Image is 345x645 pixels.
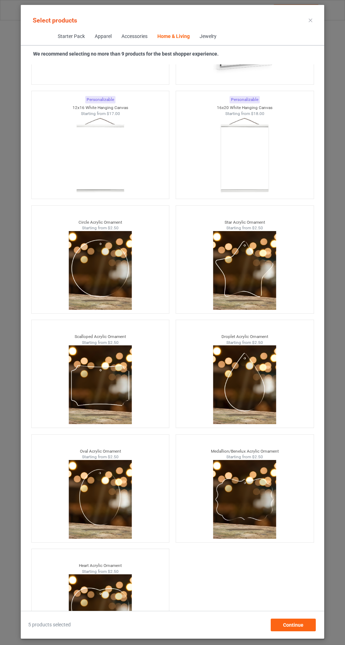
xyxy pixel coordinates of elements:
[108,569,119,574] span: $2.50
[33,17,77,24] span: Select products
[106,111,120,116] span: $17.00
[32,340,169,346] div: Starting from
[108,340,119,345] span: $2.50
[32,334,169,340] div: Scalloped Acrylic Ornament
[69,116,132,195] img: regular.jpg
[32,569,169,575] div: Starting from
[176,334,314,340] div: Droplet Acrylic Ornament
[213,345,276,424] img: drop-thumbnail.png
[33,51,219,57] strong: We recommend selecting no more than 9 products for the best shopper experience.
[252,454,263,459] span: $2.50
[251,111,264,116] span: $18.00
[32,454,169,460] div: Starting from
[213,231,276,310] img: star-thumbnail.png
[176,454,314,460] div: Starting from
[69,345,132,424] img: scalloped-thumbnail.png
[213,116,276,195] img: regular.jpg
[32,111,169,117] div: Starting from
[32,105,169,111] div: 12x16 White Hanging Canvas
[176,111,314,117] div: Starting from
[176,448,314,454] div: Medallion/Benelux Acrylic Ornament
[32,563,169,569] div: Heart Acrylic Ornament
[252,340,263,345] span: $2.50
[94,33,111,40] div: Apparel
[176,105,314,111] div: 16x20 White Hanging Canvas
[176,225,314,231] div: Starting from
[85,96,115,103] div: Personalizable
[271,619,316,631] div: Continue
[32,219,169,225] div: Circle Acrylic Ornament
[52,28,89,45] span: Starter Pack
[121,33,147,40] div: Accessories
[28,621,71,628] span: 5 products selected
[230,96,260,103] div: Personalizable
[252,225,263,230] span: $2.50
[213,460,276,539] img: medallion-thumbnail.png
[69,460,132,539] img: oval-thumbnail.png
[108,225,119,230] span: $2.50
[157,33,189,40] div: Home & Living
[32,225,169,231] div: Starting from
[199,33,216,40] div: Jewelry
[69,231,132,310] img: circle-thumbnail.png
[283,622,303,628] span: Continue
[176,340,314,346] div: Starting from
[32,448,169,454] div: Oval Acrylic Ornament
[108,454,119,459] span: $2.50
[176,219,314,225] div: Star Acrylic Ornament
